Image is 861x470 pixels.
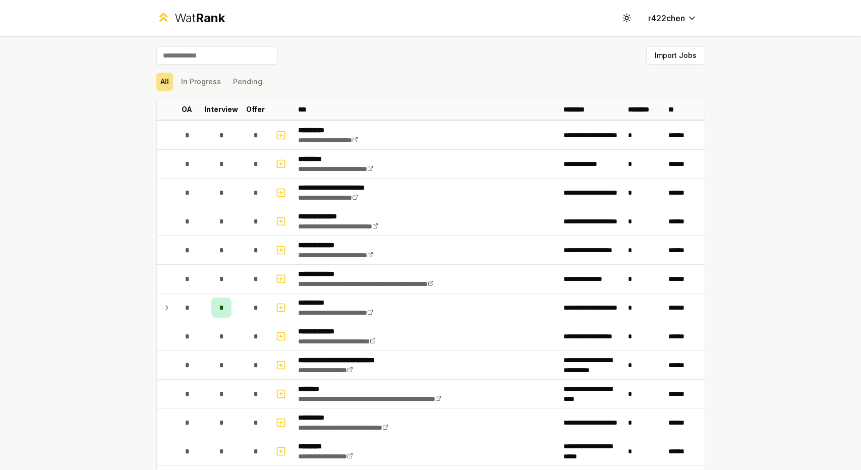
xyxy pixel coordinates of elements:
[182,104,192,114] p: OA
[156,73,173,91] button: All
[175,10,225,26] div: Wat
[156,10,225,26] a: WatRank
[246,104,265,114] p: Offer
[204,104,238,114] p: Interview
[646,46,705,65] button: Import Jobs
[196,11,225,25] span: Rank
[229,73,266,91] button: Pending
[648,12,685,24] span: r422chen
[177,73,225,91] button: In Progress
[640,9,705,27] button: r422chen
